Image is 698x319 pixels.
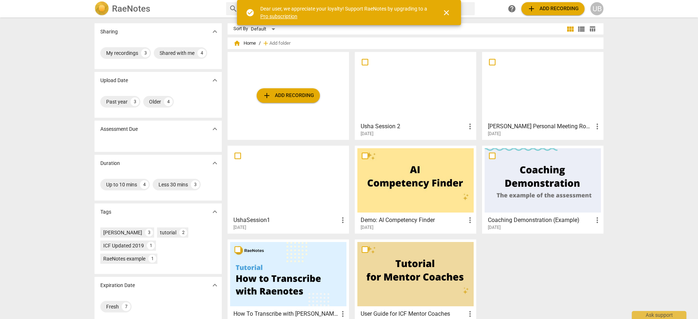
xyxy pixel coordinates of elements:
[95,1,220,16] a: LogoRaeNotes
[527,4,536,13] span: add
[131,97,139,106] div: 3
[230,148,346,230] a: UshaSession1[DATE]
[210,125,219,133] span: expand_more
[210,76,219,85] span: expand_more
[160,49,194,57] div: Shared with me
[251,23,278,35] div: Default
[209,26,220,37] button: Show more
[488,225,501,231] span: [DATE]
[106,303,119,310] div: Fresh
[527,4,579,13] span: Add recording
[106,98,128,105] div: Past year
[361,122,466,131] h3: Usha Session 2
[485,148,601,230] a: Coaching Demonstration (Example)[DATE]
[122,302,131,311] div: 7
[197,49,206,57] div: 4
[488,216,593,225] h3: Coaching Demonstration (Example)
[95,1,109,16] img: Logo
[164,97,173,106] div: 4
[148,255,156,263] div: 1
[338,216,347,225] span: more_vert
[257,88,320,103] button: Upload
[210,27,219,36] span: expand_more
[209,158,220,169] button: Show more
[488,131,501,137] span: [DATE]
[149,98,161,105] div: Older
[259,41,261,46] span: /
[233,26,248,32] div: Sort By
[210,207,219,216] span: expand_more
[233,310,338,318] h3: How To Transcribe with RaeNotes
[357,148,474,230] a: Demo: AI Competency Finder[DATE]
[565,24,576,35] button: Tile view
[361,216,466,225] h3: Demo: AI Competency Finder
[361,225,373,231] span: [DATE]
[593,122,602,131] span: more_vert
[140,180,149,189] div: 4
[147,242,155,250] div: 1
[589,25,596,32] span: table_chart
[593,216,602,225] span: more_vert
[246,8,254,17] span: check_circle
[262,91,271,100] span: add
[505,2,518,15] a: Help
[103,255,145,262] div: RaeNotes example
[141,49,150,57] div: 3
[145,229,153,237] div: 3
[106,181,137,188] div: Up to 10 mins
[587,24,598,35] button: Table view
[260,5,429,20] div: Dear user, we appreciate your loyalty! Support RaeNotes by upgrading to a
[160,229,176,236] div: tutorial
[262,40,269,47] span: add
[508,4,516,13] span: help
[209,75,220,86] button: Show more
[112,4,150,14] h2: RaeNotes
[210,281,219,290] span: expand_more
[442,8,451,17] span: close
[566,25,575,33] span: view_module
[361,131,373,137] span: [DATE]
[100,208,111,216] p: Tags
[577,25,586,33] span: view_list
[159,181,188,188] div: Less 30 mins
[361,310,466,318] h3: User Guide for ICF Mentor Coaches
[106,49,138,57] div: My recordings
[338,310,347,318] span: more_vert
[100,282,135,289] p: Expiration Date
[521,2,585,15] button: Upload
[466,122,474,131] span: more_vert
[485,54,601,137] a: [PERSON_NAME] Personal Meeting Room[DATE]
[103,242,144,249] div: ICF Updated 2019
[262,91,314,100] span: Add recording
[209,280,220,291] button: Show more
[100,125,138,133] p: Assessment Due
[466,310,474,318] span: more_vert
[191,180,200,189] div: 3
[590,2,603,15] button: UB
[233,225,246,231] span: [DATE]
[269,41,290,46] span: Add folder
[357,54,474,137] a: Usha Session 2[DATE]
[100,28,118,36] p: Sharing
[103,229,142,236] div: [PERSON_NAME]
[632,311,686,319] div: Ask support
[466,216,474,225] span: more_vert
[210,159,219,167] span: expand_more
[260,13,297,19] a: Pro subscription
[100,77,128,84] p: Upload Date
[233,40,241,47] span: home
[100,159,120,167] p: Duration
[233,40,256,47] span: Home
[209,124,220,134] button: Show more
[229,4,238,13] span: search
[576,24,587,35] button: List view
[438,4,455,21] button: Close
[179,229,187,237] div: 2
[233,216,338,225] h3: UshaSession1
[488,122,593,131] h3: Usha Balasubramanian's Personal Meeting Room
[209,206,220,217] button: Show more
